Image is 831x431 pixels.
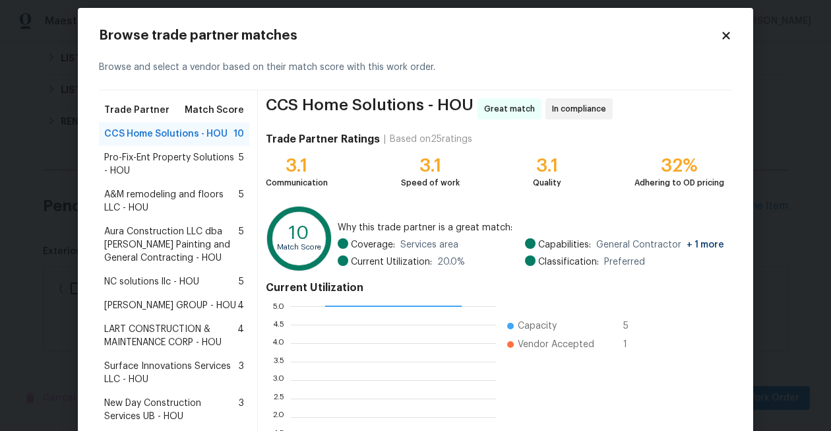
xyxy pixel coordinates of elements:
[380,133,390,146] div: |
[401,176,460,189] div: Speed of work
[338,221,724,234] span: Why this trade partner is a great match:
[351,255,432,269] span: Current Utilization:
[104,299,236,312] span: [PERSON_NAME] GROUP - HOU
[596,238,724,251] span: General Contractor
[233,127,244,141] span: 10
[273,358,284,366] text: 3.5
[104,225,239,265] span: Aura Construction LLC dba [PERSON_NAME] Painting and General Contracting - HOU
[239,360,244,386] span: 3
[273,395,284,403] text: 2.5
[239,188,244,215] span: 5
[104,127,228,141] span: CCS Home Solutions - HOU
[634,159,724,172] div: 32%
[484,102,540,116] span: Great match
[390,133,472,146] div: Based on 25 ratings
[239,397,244,423] span: 3
[104,397,239,423] span: New Day Construction Services UB - HOU
[104,323,237,349] span: LART CONSTRUCTION & MAINTENANCE CORP - HOU
[623,338,644,351] span: 1
[266,176,328,189] div: Communication
[634,176,724,189] div: Adhering to OD pricing
[533,176,561,189] div: Quality
[239,151,244,178] span: 5
[687,240,724,249] span: + 1 more
[237,323,244,349] span: 4
[266,98,474,119] span: CCS Home Solutions - HOU
[538,255,599,269] span: Classification:
[538,238,591,251] span: Capabilities:
[239,225,244,265] span: 5
[185,104,244,117] span: Match Score
[266,133,380,146] h4: Trade Partner Ratings
[518,338,594,351] span: Vendor Accepted
[289,224,309,242] text: 10
[437,255,465,269] span: 20.0 %
[277,244,321,251] text: Match Score
[272,321,284,329] text: 4.5
[400,238,458,251] span: Services area
[272,413,284,421] text: 2.0
[99,45,732,90] div: Browse and select a vendor based on their match score with this work order.
[272,339,284,347] text: 4.0
[104,188,239,215] span: A&M remodeling and floors LLC - HOU
[104,275,199,288] span: NC solutions llc - HOU
[239,275,244,288] span: 5
[272,302,284,310] text: 5.0
[266,281,724,294] h4: Current Utilization
[604,255,645,269] span: Preferred
[104,151,239,178] span: Pro-Fix-Ent Property Solutions - HOU
[533,159,561,172] div: 3.1
[104,360,239,386] span: Surface Innovations Services LLC - HOU
[351,238,395,251] span: Coverage:
[272,376,284,384] text: 3.0
[266,159,328,172] div: 3.1
[623,319,644,333] span: 5
[99,29,720,42] h2: Browse trade partner matches
[237,299,244,312] span: 4
[401,159,460,172] div: 3.1
[518,319,557,333] span: Capacity
[104,104,169,117] span: Trade Partner
[552,102,611,116] span: In compliance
